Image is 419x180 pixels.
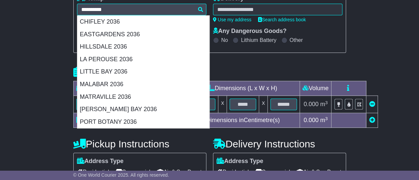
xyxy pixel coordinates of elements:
a: Remove this item [369,101,375,107]
span: Air & Sea Depot [157,167,202,177]
div: MALABAR 2036 [77,78,209,91]
td: Dimensions (L x W x H) [186,81,300,96]
div: [PERSON_NAME] BAY 2036 [77,103,209,116]
typeahead: Please provide city [77,4,206,15]
a: Search address book [258,17,306,22]
span: m [320,101,328,107]
td: x [259,96,268,113]
div: EASTGARDENS 2036 [77,28,209,41]
label: Other [290,37,303,43]
a: Use my address [213,17,251,22]
td: Dimensions in Centimetre(s) [186,113,300,128]
label: No [221,37,228,43]
td: x [218,96,227,113]
div: LITTLE BAY 2036 [77,66,209,78]
div: PORT BOTANY 2036 [77,116,209,128]
h4: Package details | [73,67,157,78]
label: Address Type [217,158,263,165]
td: Total [73,113,129,128]
span: Commercial [255,167,290,177]
span: Air & Sea Depot [297,167,341,177]
h4: Pickup Instructions [73,138,206,149]
div: HILLSDALE 2036 [77,41,209,53]
td: Type [73,81,129,96]
div: MATRAVILLE 2036 [77,91,209,103]
span: Residential [77,167,109,177]
span: © One World Courier 2025. All rights reserved. [73,172,169,178]
span: m [320,117,328,123]
h4: Delivery Instructions [213,138,346,149]
div: CHIFLEY 2036 [77,16,209,28]
div: LA PEROUSE 2036 [77,53,209,66]
span: 0.000 [304,101,318,107]
label: Lithium Battery [241,37,276,43]
a: Add new item [369,117,375,123]
td: Volume [300,81,331,96]
label: Address Type [77,158,124,165]
sup: 3 [325,116,328,121]
sup: 3 [325,100,328,105]
span: Residential [217,167,249,177]
span: Commercial [116,167,150,177]
label: Any Dangerous Goods? [213,28,287,35]
span: 0.000 [304,117,318,123]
